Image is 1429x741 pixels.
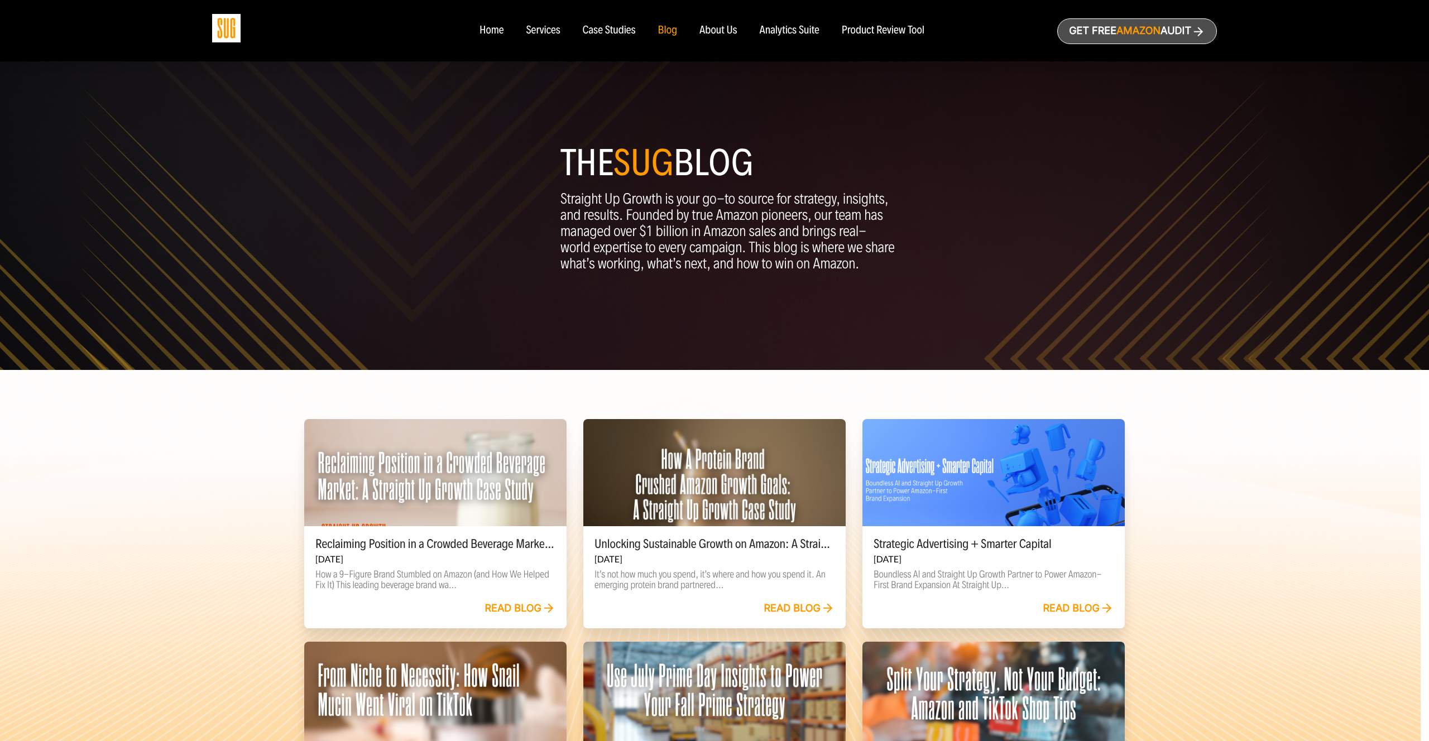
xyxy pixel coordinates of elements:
a: Get freeAmazonAudit [1057,18,1217,44]
h6: [DATE] [594,554,835,565]
a: About Us [699,25,737,37]
h5: Unlocking Sustainable Growth on Amazon: A Straight Up Growth Case Study [594,537,835,551]
span: SUG [613,141,673,185]
h5: Reclaiming Position in a Crowded Beverage Market: A Straight Up Growth Case Study [315,537,555,551]
p: Straight Up Growth is your go-to source for strategy, insights, and results. Founded by true Amaz... [560,191,895,272]
img: Sug [212,14,241,42]
h1: The blog [560,146,895,180]
a: Case Studies [583,25,636,37]
a: Blog [658,25,678,37]
p: It’s not how much you spend, it’s where and how you spend it. An emerging protein brand partnered... [594,569,835,590]
a: Home [479,25,503,37]
a: Read blog [764,603,835,615]
h6: [DATE] [315,554,555,565]
p: Boundless AI and Straight Up Growth Partner to Power Amazon-First Brand Expansion At Straight Up... [874,569,1114,590]
p: How a 9-Figure Brand Stumbled on Amazon (and How We Helped Fix It) This leading beverage brand wa... [315,569,555,590]
a: Analytics Suite [760,25,819,37]
a: Services [526,25,560,37]
span: Amazon [1116,25,1161,37]
a: Read blog [1043,603,1114,615]
h6: [DATE] [874,554,1114,565]
a: Read blog [485,603,555,615]
a: Product Review Tool [842,25,924,37]
h5: Strategic Advertising + Smarter Capital [874,537,1114,551]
